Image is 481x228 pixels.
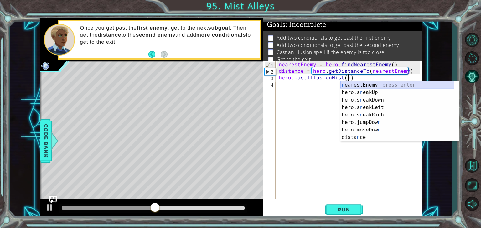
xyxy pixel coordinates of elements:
[136,32,176,38] strong: second enemy
[331,206,356,213] span: Run
[463,156,481,175] button: Back to Map
[148,51,161,58] button: Back
[463,68,481,85] button: AI Hint
[277,34,390,41] p: Add two conditionals to get past the first enemy
[80,25,255,45] p: Once you get past the , get to the next . Then get the to the and add to get to the exit.
[325,202,363,218] button: Shift+Enter: Run current code.
[265,62,276,68] div: 1
[41,122,51,160] span: Code Bank
[463,50,481,67] button: Restart Level
[286,21,326,28] span: : Incomplete
[463,32,481,48] button: Level Options
[267,21,326,29] span: Goals
[208,25,230,31] strong: subgoal
[40,61,50,71] img: Image for 6102e7f128067a00236f7c63
[44,202,56,215] button: Ctrl + P: Play
[463,156,481,176] a: Back to Map
[277,42,399,48] p: Add two conditionals to get past the second enemy
[137,25,168,31] strong: first enemy
[277,49,384,56] p: Cast an illusion spell if the enemy is too close
[196,32,246,38] strong: more conditionals
[463,177,481,194] button: Maximize Browser
[98,32,121,38] strong: distance
[265,68,276,75] div: 2
[277,56,312,63] p: Get to the exit.
[264,82,276,88] div: 4
[463,196,481,212] button: Mute
[264,75,276,82] div: 3
[161,51,168,58] button: Next
[49,196,57,203] button: Ask AI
